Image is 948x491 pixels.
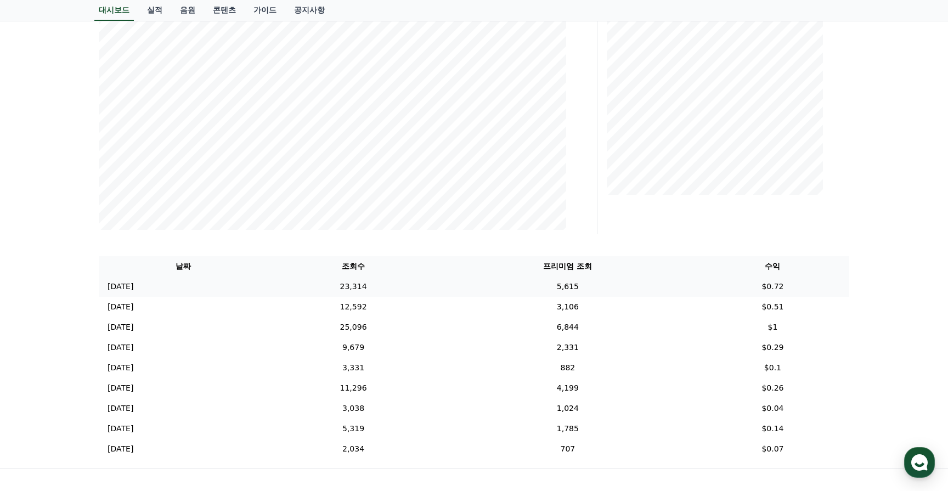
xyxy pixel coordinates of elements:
[696,297,849,317] td: $0.51
[439,276,696,297] td: 5,615
[696,378,849,398] td: $0.26
[696,398,849,419] td: $0.04
[267,337,439,358] td: 9,679
[108,403,133,414] p: [DATE]
[696,439,849,459] td: $0.07
[267,419,439,439] td: 5,319
[267,297,439,317] td: 12,592
[696,337,849,358] td: $0.29
[267,256,439,276] th: 조회수
[696,419,849,439] td: $0.14
[267,439,439,459] td: 2,034
[267,276,439,297] td: 23,314
[439,419,696,439] td: 1,785
[108,301,133,313] p: [DATE]
[267,378,439,398] td: 11,296
[696,256,849,276] th: 수익
[108,443,133,455] p: [DATE]
[439,337,696,358] td: 2,331
[108,362,133,374] p: [DATE]
[439,297,696,317] td: 3,106
[439,256,696,276] th: 프리미엄 조회
[142,348,211,375] a: 설정
[439,398,696,419] td: 1,024
[267,358,439,378] td: 3,331
[170,364,183,373] span: 설정
[439,378,696,398] td: 4,199
[108,321,133,333] p: [DATE]
[108,281,133,292] p: [DATE]
[108,423,133,434] p: [DATE]
[99,256,267,276] th: 날짜
[108,342,133,353] p: [DATE]
[267,398,439,419] td: 3,038
[696,317,849,337] td: $1
[696,358,849,378] td: $0.1
[696,276,849,297] td: $0.72
[100,365,114,374] span: 대화
[108,382,133,394] p: [DATE]
[267,317,439,337] td: 25,096
[439,439,696,459] td: 707
[3,348,72,375] a: 홈
[72,348,142,375] a: 대화
[35,364,41,373] span: 홈
[439,317,696,337] td: 6,844
[439,358,696,378] td: 882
